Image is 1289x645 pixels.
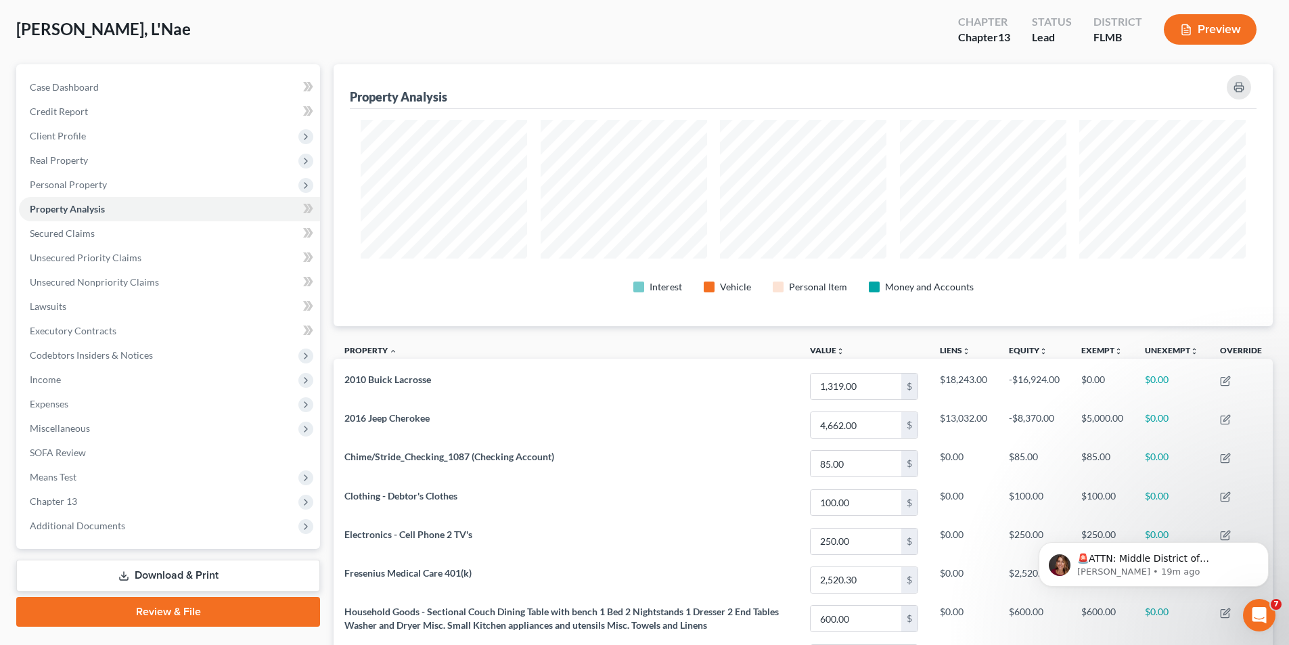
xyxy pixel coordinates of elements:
a: Case Dashboard [19,75,320,99]
div: $ [901,567,918,593]
i: unfold_more [1114,347,1123,355]
td: -$8,370.00 [998,406,1070,445]
div: District [1093,14,1142,30]
div: Status [1032,14,1072,30]
div: Chapter [958,14,1010,30]
div: FLMB [1093,30,1142,45]
a: Lawsuits [19,294,320,319]
td: $13,032.00 [929,406,998,445]
span: Chime/Stride_Checking_1087 (Checking Account) [344,451,554,462]
div: Property Analysis [350,89,447,105]
i: expand_less [389,347,397,355]
input: 0.00 [811,451,901,476]
td: $250.00 [998,522,1070,560]
span: Lawsuits [30,301,66,312]
a: Exemptunfold_more [1081,345,1123,355]
a: Download & Print [16,560,320,592]
span: 2010 Buick Lacrosse [344,374,431,385]
span: Personal Property [30,179,107,190]
a: Credit Report [19,99,320,124]
div: $ [901,529,918,554]
i: unfold_more [1039,347,1047,355]
span: Real Property [30,154,88,166]
td: $0.00 [929,599,998,638]
span: Codebtors Insiders & Notices [30,349,153,361]
a: SOFA Review [19,441,320,465]
a: Secured Claims [19,221,320,246]
input: 0.00 [811,412,901,438]
iframe: Intercom live chat [1243,599,1275,631]
td: $0.00 [1134,406,1209,445]
td: $100.00 [1070,483,1134,522]
div: Chapter [958,30,1010,45]
div: $ [901,374,918,399]
div: $ [901,490,918,516]
span: SOFA Review [30,447,86,458]
td: $0.00 [1070,367,1134,405]
span: 7 [1271,599,1282,610]
th: Override [1209,337,1273,368]
input: 0.00 [811,529,901,554]
input: 0.00 [811,490,901,516]
i: unfold_more [836,347,844,355]
td: $600.00 [998,599,1070,638]
span: Miscellaneous [30,422,90,434]
td: $600.00 [1070,599,1134,638]
span: Case Dashboard [30,81,99,93]
span: Household Goods - Sectional Couch Dining Table with bench 1 Bed 2 Nightstands 1 Dresser 2 End Tab... [344,606,779,631]
div: $ [901,451,918,476]
span: Expenses [30,398,68,409]
a: Executory Contracts [19,319,320,343]
span: Unsecured Priority Claims [30,252,141,263]
span: [PERSON_NAME], L'Nae [16,19,191,39]
a: Review & File [16,597,320,627]
div: Vehicle [720,280,751,294]
a: Property expand_less [344,345,397,355]
i: unfold_more [962,347,970,355]
span: 2016 Jeep Cherokee [344,412,430,424]
span: Income [30,374,61,385]
td: $100.00 [998,483,1070,522]
a: Unsecured Nonpriority Claims [19,270,320,294]
td: $0.00 [1134,445,1209,483]
iframe: Intercom notifications message [1018,514,1289,608]
input: 0.00 [811,606,901,631]
i: unfold_more [1190,347,1198,355]
input: 0.00 [811,374,901,399]
span: Chapter 13 [30,495,77,507]
td: $2,520.30 [998,560,1070,599]
a: Equityunfold_more [1009,345,1047,355]
a: Liensunfold_more [940,345,970,355]
td: $0.00 [929,522,998,560]
span: Clothing - Debtor's Clothes [344,490,457,502]
input: 0.00 [811,567,901,593]
span: Additional Documents [30,520,125,531]
td: $5,000.00 [1070,406,1134,445]
span: Property Analysis [30,203,105,215]
a: Property Analysis [19,197,320,221]
div: Money and Accounts [885,280,974,294]
td: $85.00 [998,445,1070,483]
a: Unsecured Priority Claims [19,246,320,270]
a: Valueunfold_more [810,345,844,355]
td: -$16,924.00 [998,367,1070,405]
span: Secured Claims [30,227,95,239]
span: Credit Report [30,106,88,117]
span: Unsecured Nonpriority Claims [30,276,159,288]
div: Lead [1032,30,1072,45]
td: $0.00 [929,445,998,483]
td: $0.00 [1134,599,1209,638]
span: Electronics - Cell Phone 2 TV's [344,529,472,540]
td: $0.00 [1134,483,1209,522]
td: $85.00 [1070,445,1134,483]
div: $ [901,606,918,631]
td: $0.00 [929,560,998,599]
a: Unexemptunfold_more [1145,345,1198,355]
span: Client Profile [30,130,86,141]
span: Fresenius Medical Care 401(k) [344,567,472,579]
div: $ [901,412,918,438]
